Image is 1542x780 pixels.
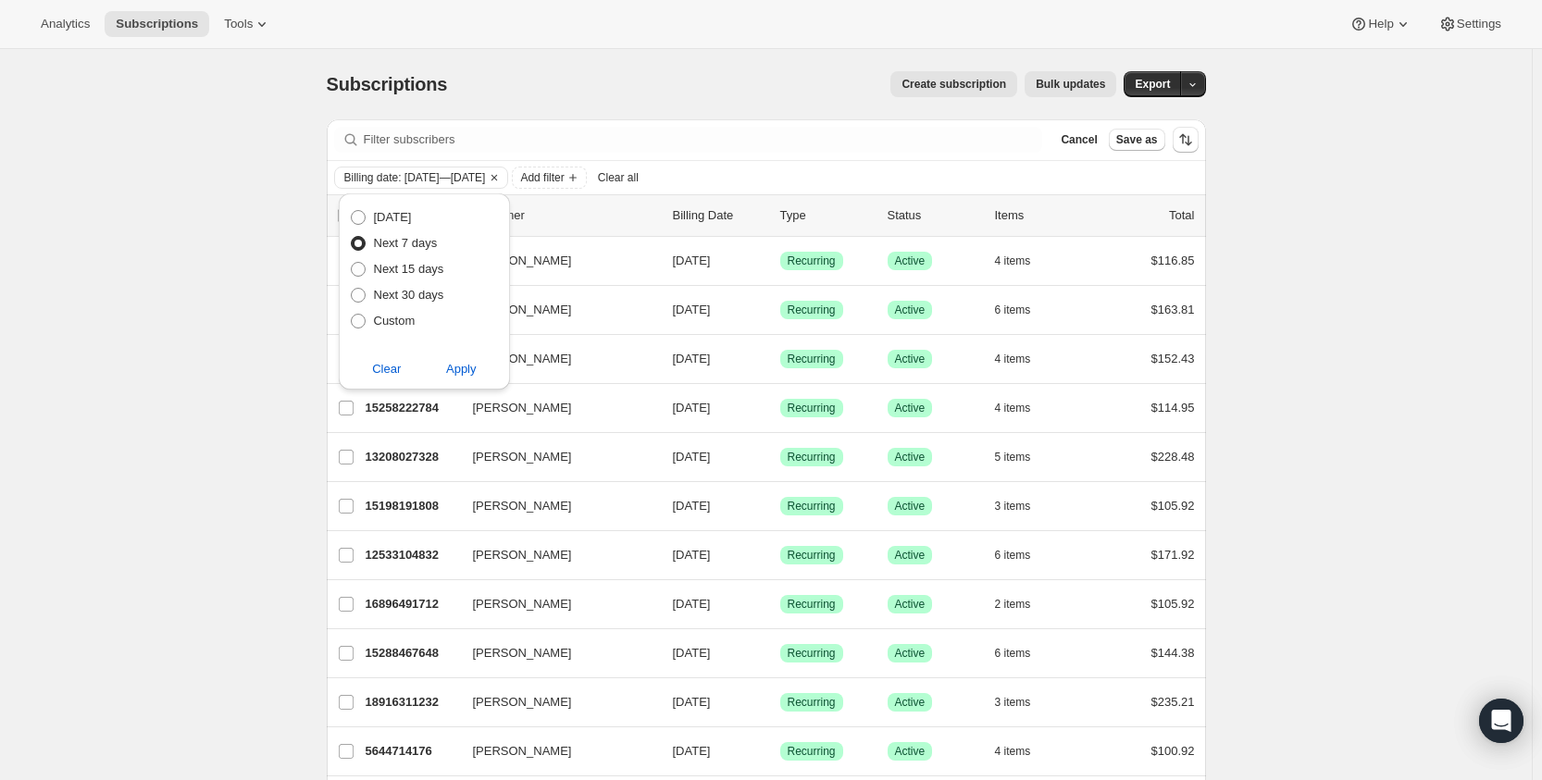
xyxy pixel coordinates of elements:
[673,548,711,562] span: [DATE]
[780,206,873,225] div: Type
[344,170,486,185] span: Billing date: [DATE]—[DATE]
[673,303,711,316] span: [DATE]
[1151,695,1195,709] span: $235.21
[995,493,1051,519] button: 3 items
[366,595,458,613] p: 16896491712
[591,167,646,189] button: Clear all
[374,262,444,276] span: Next 15 days
[673,254,711,267] span: [DATE]
[105,11,209,37] button: Subscriptions
[366,542,1195,568] div: 12533104832[PERSON_NAME][DATE]SuccessRecurringSuccessActive6 items$171.92
[1151,254,1195,267] span: $116.85
[1151,597,1195,611] span: $105.92
[788,744,836,759] span: Recurring
[995,689,1051,715] button: 3 items
[213,11,282,37] button: Tools
[995,695,1031,710] span: 3 items
[473,497,572,515] span: [PERSON_NAME]
[673,499,711,513] span: [DATE]
[788,352,836,366] span: Recurring
[673,450,711,464] span: [DATE]
[473,350,572,368] span: [PERSON_NAME]
[1025,71,1116,97] button: Bulk updates
[895,499,926,514] span: Active
[895,744,926,759] span: Active
[366,248,1195,274] div: 19012550848[PERSON_NAME][DATE]SuccessRecurringSuccessActive4 items$116.85
[895,695,926,710] span: Active
[374,210,412,224] span: [DATE]
[1151,646,1195,660] span: $144.38
[366,399,458,417] p: 15258222784
[995,591,1051,617] button: 2 items
[995,646,1031,661] span: 6 items
[1151,744,1195,758] span: $100.92
[895,597,926,612] span: Active
[366,693,458,712] p: 18916311232
[995,248,1051,274] button: 4 items
[895,548,926,563] span: Active
[462,246,647,276] button: [PERSON_NAME]
[41,17,90,31] span: Analytics
[366,689,1195,715] div: 18916311232[PERSON_NAME][DATE]SuccessRecurringSuccessActive3 items$235.21
[520,170,564,185] span: Add filter
[366,497,458,515] p: 15198191808
[366,738,1195,764] div: 5644714176[PERSON_NAME][DATE]SuccessRecurringSuccessActive4 items$100.92
[374,288,444,302] span: Next 30 days
[462,393,647,423] button: [PERSON_NAME]
[364,127,1043,153] input: Filter subscribers
[1151,499,1195,513] span: $105.92
[374,236,438,250] span: Next 7 days
[473,546,572,564] span: [PERSON_NAME]
[1151,352,1195,365] span: $152.43
[473,742,572,761] span: [PERSON_NAME]
[995,254,1031,268] span: 4 items
[788,401,836,415] span: Recurring
[1457,17,1501,31] span: Settings
[1124,71,1181,97] button: Export
[485,167,504,188] button: Clear
[327,74,448,94] span: Subscriptions
[1151,450,1195,464] span: $228.48
[462,589,647,619] button: [PERSON_NAME]
[995,401,1031,415] span: 4 items
[473,595,572,613] span: [PERSON_NAME]
[366,444,1195,470] div: 13208027328[PERSON_NAME][DATE]SuccessRecurringSuccessActive5 items$228.48
[366,591,1195,617] div: 16896491712[PERSON_NAME][DATE]SuccessRecurringSuccessActive2 items$105.92
[473,693,572,712] span: [PERSON_NAME]
[673,744,711,758] span: [DATE]
[673,695,711,709] span: [DATE]
[366,346,1195,372] div: 10310025408[PERSON_NAME][DATE]SuccessRecurringSuccessActive4 items$152.43
[995,395,1051,421] button: 4 items
[890,71,1017,97] button: Create subscription
[673,646,711,660] span: [DATE]
[788,695,836,710] span: Recurring
[788,254,836,268] span: Recurring
[339,354,436,384] button: Clear
[1061,132,1097,147] span: Cancel
[788,548,836,563] span: Recurring
[598,170,639,185] span: Clear all
[462,491,647,521] button: [PERSON_NAME]
[995,597,1031,612] span: 2 items
[673,352,711,365] span: [DATE]
[372,360,401,378] span: Clear
[895,401,926,415] span: Active
[366,448,458,466] p: 13208027328
[1479,699,1523,743] div: Open Intercom Messenger
[446,360,477,378] span: Apply
[1169,206,1194,225] p: Total
[995,206,1088,225] div: Items
[788,646,836,661] span: Recurring
[462,687,647,717] button: [PERSON_NAME]
[995,297,1051,323] button: 6 items
[1053,129,1104,151] button: Cancel
[1151,401,1195,415] span: $114.95
[1116,132,1158,147] span: Save as
[1427,11,1512,37] button: Settings
[788,499,836,514] span: Recurring
[888,206,980,225] p: Status
[1151,303,1195,316] span: $163.81
[995,499,1031,514] span: 3 items
[1368,17,1393,31] span: Help
[473,448,572,466] span: [PERSON_NAME]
